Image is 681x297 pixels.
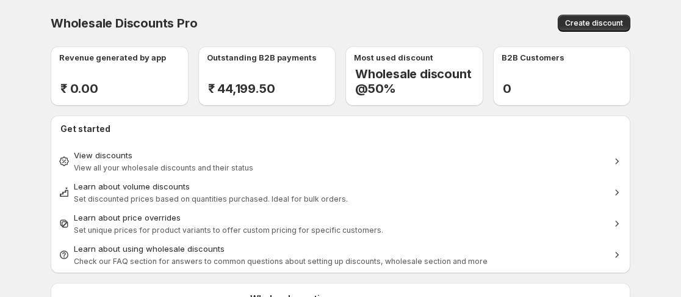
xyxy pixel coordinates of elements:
[60,123,621,135] h2: Get started
[354,51,433,64] p: Most used discount
[74,226,383,235] span: Set unique prices for product variants to offer custom pricing for specific customers.
[74,163,253,172] span: View all your wholesale discounts and their status
[74,243,607,255] div: Learn about using wholesale discounts
[503,81,631,96] h2: 0
[74,180,607,193] div: Learn about volume discounts
[558,15,630,32] button: Create discount
[355,67,483,96] h2: Wholesale discount @50%
[74,257,488,266] span: Check our FAQ section for answers to common questions about setting up discounts, wholesale secti...
[208,81,336,96] h2: ₹ 44,199.50
[74,149,607,161] div: View discounts
[74,211,607,224] div: Learn about price overrides
[207,51,317,64] p: Outstanding B2B payments
[74,194,348,204] span: Set discounted prices based on quantities purchased. Ideal for bulk orders.
[59,51,166,64] p: Revenue generated by app
[502,51,564,64] p: B2B Customers
[51,16,197,31] span: Wholesale Discounts Pro
[60,81,189,96] h2: ₹ 0.00
[565,18,623,28] span: Create discount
